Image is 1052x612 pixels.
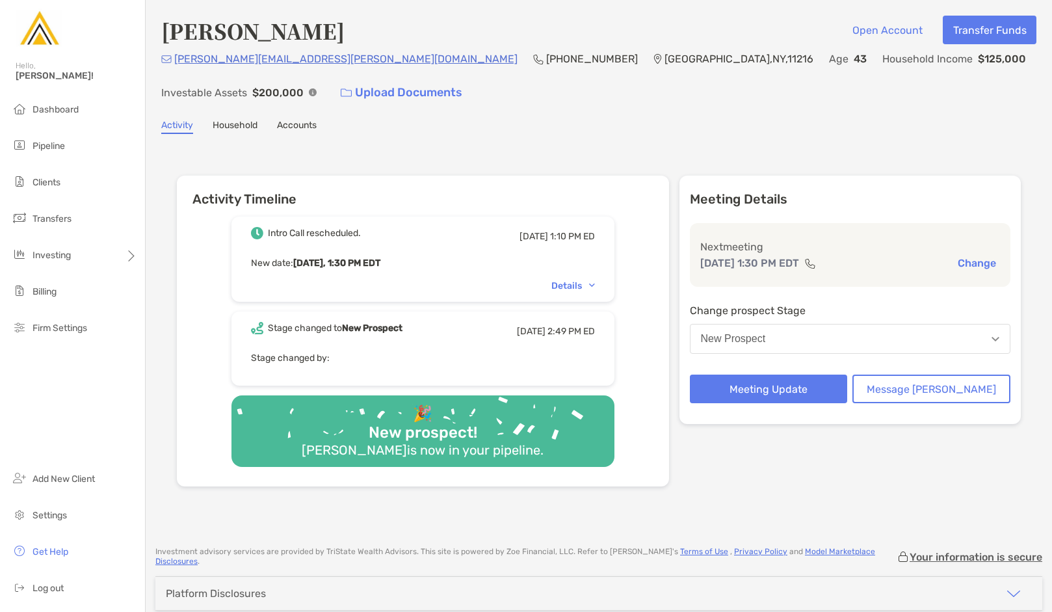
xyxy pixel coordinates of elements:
[342,323,402,334] b: New Prospect
[734,547,787,556] a: Privacy Policy
[517,326,546,337] span: [DATE]
[804,258,816,269] img: communication type
[533,54,544,64] img: Phone Icon
[12,543,27,559] img: get-help icon
[680,547,728,556] a: Terms of Use
[277,120,317,134] a: Accounts
[296,442,549,458] div: [PERSON_NAME] is now in your pipeline.
[992,337,999,341] img: Open dropdown arrow
[33,510,67,521] span: Settings
[33,473,95,485] span: Add New Client
[12,470,27,486] img: add_new_client icon
[943,16,1036,44] button: Transfer Funds
[268,323,402,334] div: Stage changed to
[664,51,813,67] p: [GEOGRAPHIC_DATA] , NY , 11216
[882,51,973,67] p: Household Income
[690,302,1011,319] p: Change prospect Stage
[155,547,897,566] p: Investment advisory services are provided by TriState Wealth Advisors . This site is powered by Z...
[252,85,304,101] p: $200,000
[161,55,172,63] img: Email Icon
[12,579,27,595] img: logout icon
[33,213,72,224] span: Transfers
[910,551,1042,563] p: Your information is secure
[251,322,263,334] img: Event icon
[363,423,482,442] div: New prospect!
[161,85,247,101] p: Investable Assets
[293,258,380,269] b: [DATE], 1:30 PM EDT
[213,120,257,134] a: Household
[12,174,27,189] img: clients icon
[12,319,27,335] img: firm-settings icon
[161,120,193,134] a: Activity
[177,176,669,207] h6: Activity Timeline
[166,587,266,600] div: Platform Disclosures
[16,70,137,81] span: [PERSON_NAME]!
[701,333,766,345] div: New Prospect
[852,375,1010,403] button: Message [PERSON_NAME]
[12,137,27,153] img: pipeline icon
[978,51,1026,67] p: $125,000
[550,231,595,242] span: 1:10 PM ED
[161,16,345,46] h4: [PERSON_NAME]
[854,51,867,67] p: 43
[12,507,27,522] img: settings icon
[33,583,64,594] span: Log out
[231,395,614,456] img: Confetti
[519,231,548,242] span: [DATE]
[1006,586,1021,602] img: icon arrow
[12,210,27,226] img: transfers icon
[546,51,638,67] p: [PHONE_NUMBER]
[700,255,799,271] p: [DATE] 1:30 PM EDT
[251,227,263,239] img: Event icon
[309,88,317,96] img: Info Icon
[842,16,932,44] button: Open Account
[589,284,595,287] img: Chevron icon
[12,101,27,116] img: dashboard icon
[33,104,79,115] span: Dashboard
[33,546,68,557] span: Get Help
[690,375,848,403] button: Meeting Update
[547,326,595,337] span: 2:49 PM ED
[690,191,1011,207] p: Meeting Details
[268,228,361,239] div: Intro Call rescheduled.
[408,405,438,423] div: 🎉
[16,5,62,52] img: Zoe Logo
[174,51,518,67] p: [PERSON_NAME][EMAIL_ADDRESS][PERSON_NAME][DOMAIN_NAME]
[33,177,60,188] span: Clients
[251,255,595,271] p: New date :
[155,547,875,566] a: Model Marketplace Disclosures
[954,256,1000,270] button: Change
[829,51,848,67] p: Age
[12,246,27,262] img: investing icon
[33,286,57,297] span: Billing
[653,54,662,64] img: Location Icon
[33,323,87,334] span: Firm Settings
[341,88,352,98] img: button icon
[332,79,471,107] a: Upload Documents
[690,324,1011,354] button: New Prospect
[12,283,27,299] img: billing icon
[251,350,595,366] p: Stage changed by:
[551,280,595,291] div: Details
[33,140,65,152] span: Pipeline
[33,250,71,261] span: Investing
[700,239,1001,255] p: Next meeting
